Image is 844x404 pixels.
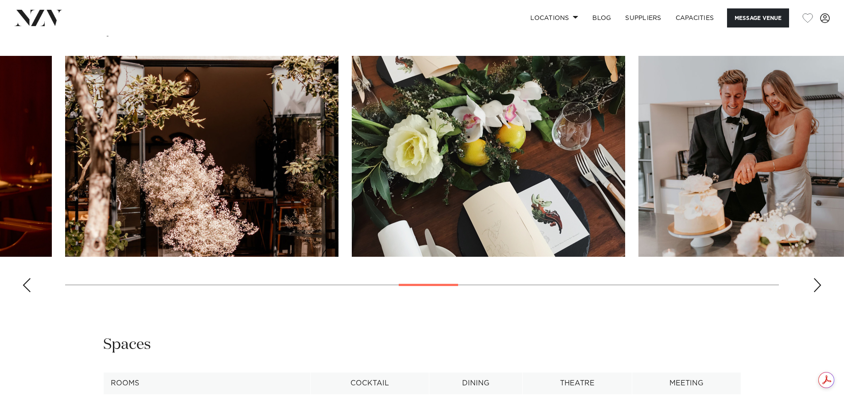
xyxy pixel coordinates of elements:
th: Dining [429,373,523,394]
th: Rooms [103,373,311,394]
swiper-slide: 15 / 30 [65,56,338,257]
img: nzv-logo.png [14,10,62,26]
swiper-slide: 16 / 30 [352,56,625,257]
th: Meeting [632,373,741,394]
h2: Spaces [103,335,151,355]
button: Message Venue [727,8,789,27]
a: Capacities [669,8,721,27]
th: Cocktail [311,373,429,394]
a: BLOG [585,8,618,27]
th: Theatre [523,373,632,394]
a: Locations [523,8,585,27]
a: SUPPLIERS [618,8,668,27]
